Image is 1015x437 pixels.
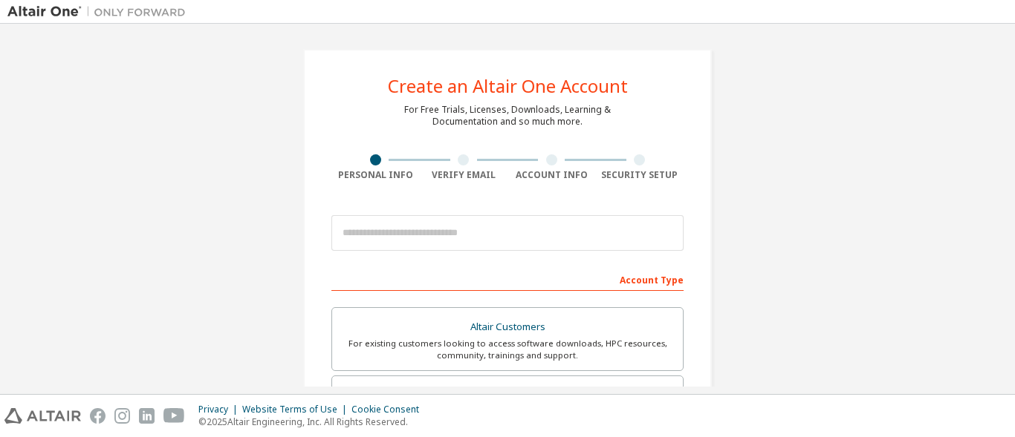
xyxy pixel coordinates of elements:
div: Altair Customers [341,317,674,338]
img: altair_logo.svg [4,408,81,424]
img: instagram.svg [114,408,130,424]
img: youtube.svg [163,408,185,424]
p: © 2025 Altair Engineering, Inc. All Rights Reserved. [198,415,428,428]
div: Create an Altair One Account [388,77,628,95]
img: facebook.svg [90,408,106,424]
div: Students [341,385,674,406]
img: linkedin.svg [139,408,155,424]
div: Security Setup [596,169,684,181]
div: Website Terms of Use [242,404,351,415]
div: For Free Trials, Licenses, Downloads, Learning & Documentation and so much more. [404,104,611,128]
div: Account Info [507,169,596,181]
div: Verify Email [420,169,508,181]
div: Personal Info [331,169,420,181]
img: Altair One [7,4,193,19]
div: Cookie Consent [351,404,428,415]
div: Account Type [331,267,684,291]
div: For existing customers looking to access software downloads, HPC resources, community, trainings ... [341,338,674,361]
div: Privacy [198,404,242,415]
